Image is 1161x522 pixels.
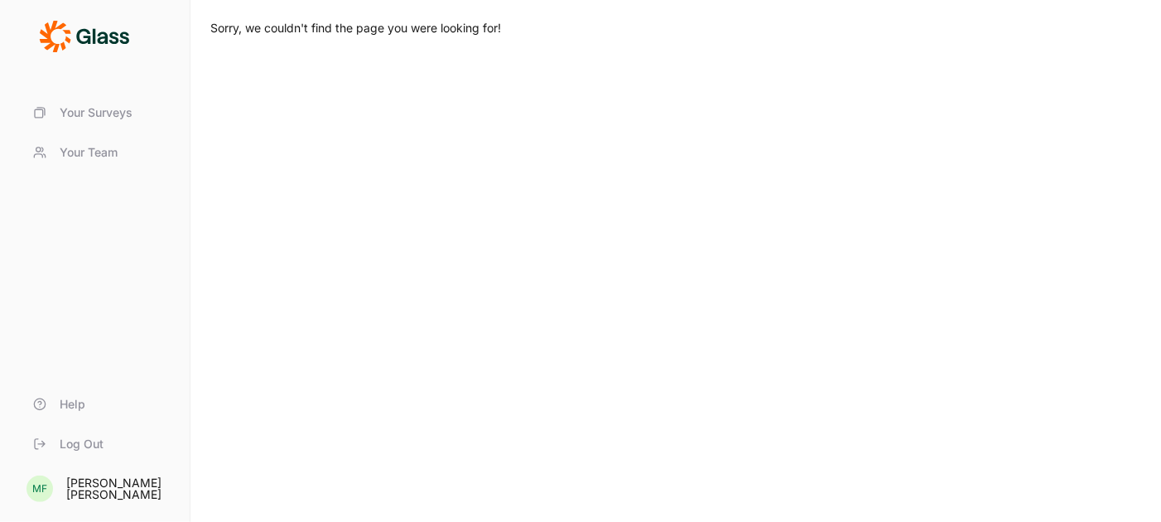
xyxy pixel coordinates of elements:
[60,436,104,452] span: Log Out
[60,396,85,413] span: Help
[26,476,53,502] div: MF
[66,477,170,500] div: [PERSON_NAME] [PERSON_NAME]
[210,20,1141,36] p: Sorry, we couldn't find the page you were looking for!
[60,104,132,121] span: Your Surveys
[60,144,118,161] span: Your Team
